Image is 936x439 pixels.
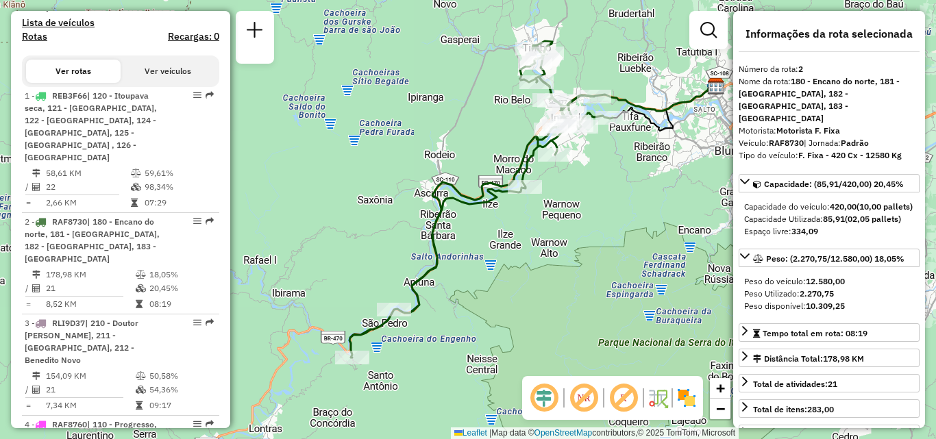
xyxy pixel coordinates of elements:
[489,428,491,438] span: |
[830,201,857,212] strong: 420,00
[32,271,40,279] i: Distância Total
[32,183,40,191] i: Total de Atividades
[193,420,201,428] em: Opções
[45,369,135,383] td: 154,09 KM
[25,318,138,365] span: 3 -
[744,300,914,312] div: Peso disponível:
[206,91,214,99] em: Rota exportada
[32,372,40,380] i: Distância Total
[676,387,698,409] img: Exibir/Ocultar setores
[193,318,201,327] em: Opções
[193,217,201,225] em: Opções
[710,399,730,419] a: Zoom out
[52,216,87,227] span: RAF8730
[739,374,920,392] a: Total de atividades:21
[567,381,600,414] span: Exibir NR
[764,179,904,189] span: Capacidade: (85,91/420,00) 20,45%
[25,180,32,194] td: /
[136,271,146,279] i: % de utilização do peso
[136,284,146,292] i: % de utilização da cubagem
[739,27,920,40] h4: Informações da rota selecionada
[45,166,130,180] td: 58,61 KM
[149,281,214,295] td: 20,45%
[766,253,904,264] span: Peso: (2.270,75/12.580,00) 18,05%
[744,225,914,238] div: Espaço livre:
[647,387,669,409] img: Fluxo de ruas
[739,270,920,318] div: Peso: (2.270,75/12.580,00) 18,05%
[798,64,803,74] strong: 2
[168,31,219,42] h4: Recargas: 0
[149,369,214,383] td: 50,58%
[136,401,143,410] i: Tempo total em rota
[149,297,214,311] td: 08:19
[739,149,920,162] div: Tipo do veículo:
[739,349,920,367] a: Distância Total:178,98 KM
[776,125,840,136] strong: Motorista F. Fixa
[744,213,914,225] div: Capacidade Utilizada:
[26,60,121,83] button: Ver rotas
[763,328,867,338] span: Tempo total em rota: 08:19
[25,216,160,264] span: | 180 - Encano do norte, 181 - [GEOGRAPHIC_DATA], 182 - [GEOGRAPHIC_DATA], 183 - [GEOGRAPHIC_DATA]
[52,90,87,101] span: REB3F66
[22,31,47,42] a: Rotas
[25,196,32,210] td: =
[136,372,146,380] i: % de utilização do peso
[804,138,869,148] span: | Jornada:
[695,16,722,44] a: Exibir filtros
[121,60,215,83] button: Ver veículos
[32,169,40,177] i: Distância Total
[193,91,201,99] em: Opções
[716,400,725,417] span: −
[25,399,32,412] td: =
[149,399,214,412] td: 09:17
[739,63,920,75] div: Número da rota:
[206,420,214,428] em: Rota exportada
[25,297,32,311] td: =
[52,419,87,429] span: RAF8760
[32,386,40,394] i: Total de Atividades
[744,201,914,213] div: Capacidade do veículo:
[534,428,593,438] a: OpenStreetMap
[131,169,141,177] i: % de utilização do peso
[45,268,135,281] td: 178,98 KM
[144,180,213,194] td: 98,34%
[753,403,834,416] div: Total de itens:
[25,318,138,365] span: | 210 - Doutor [PERSON_NAME], 211 - [GEOGRAPHIC_DATA], 212 - Benedito Novo
[744,276,845,286] span: Peso do veículo:
[52,318,85,328] span: RLI9D37
[131,199,138,207] i: Tempo total em rota
[707,77,725,95] img: CDD Blumenau
[841,138,869,148] strong: Padrão
[706,77,724,95] img: FAD Blumenau
[149,268,214,281] td: 18,05%
[25,90,157,162] span: | 120 - Itoupava seca, 121 - [GEOGRAPHIC_DATA], 122 - [GEOGRAPHIC_DATA], 124 - [GEOGRAPHIC_DATA],...
[739,399,920,418] a: Total de itens:283,00
[45,399,135,412] td: 7,34 KM
[241,16,269,47] a: Nova sessão e pesquisa
[144,196,213,210] td: 07:29
[739,137,920,149] div: Veículo:
[22,1,219,12] h4: Transportadoras
[45,180,130,194] td: 22
[22,17,219,29] h4: Lista de veículos
[739,174,920,192] a: Capacidade: (85,91/420,00) 20,45%
[25,281,32,295] td: /
[769,138,804,148] strong: RAF8730
[716,379,725,397] span: +
[753,379,837,389] span: Total de atividades:
[806,301,845,311] strong: 10.309,25
[739,249,920,267] a: Peso: (2.270,75/12.580,00) 18,05%
[807,404,834,414] strong: 283,00
[739,323,920,342] a: Tempo total em rota: 08:19
[206,318,214,327] em: Rota exportada
[800,288,834,299] strong: 2.270,75
[136,386,146,394] i: % de utilização da cubagem
[798,150,902,160] strong: F. Fixa - 420 Cx - 12580 Kg
[206,217,214,225] em: Rota exportada
[739,75,920,125] div: Nome da rota:
[451,427,739,439] div: Map data © contributors,© 2025 TomTom, Microsoft
[131,183,141,191] i: % de utilização da cubagem
[753,353,864,365] div: Distância Total:
[45,383,135,397] td: 21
